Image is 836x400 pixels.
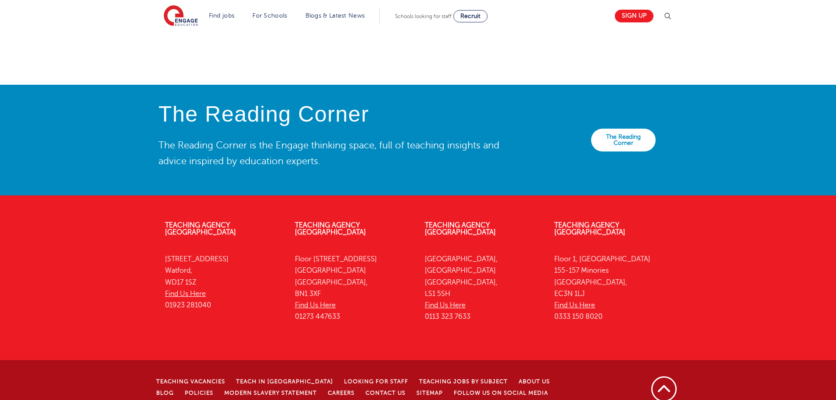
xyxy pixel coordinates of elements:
[328,390,355,396] a: Careers
[165,253,282,311] p: [STREET_ADDRESS] Watford, WD17 1SZ 01923 281040
[224,390,317,396] a: Modern Slavery Statement
[295,253,412,323] p: Floor [STREET_ADDRESS] [GEOGRAPHIC_DATA] [GEOGRAPHIC_DATA], BN1 3XF 01273 447633
[416,390,443,396] a: Sitemap
[460,13,481,19] span: Recruit
[519,378,550,385] a: About Us
[164,5,198,27] img: Engage Education
[453,10,488,22] a: Recruit
[158,137,506,169] p: The Reading Corner is the Engage thinking space, full of teaching insights and advice inspired by...
[344,378,408,385] a: Looking for staff
[366,390,405,396] a: Contact Us
[165,290,206,298] a: Find Us Here
[209,12,235,19] a: Find jobs
[305,12,365,19] a: Blogs & Latest News
[395,13,452,19] span: Schools looking for staff
[425,221,496,236] a: Teaching Agency [GEOGRAPHIC_DATA]
[156,378,225,385] a: Teaching Vacancies
[158,102,506,126] h4: The Reading Corner
[425,253,542,323] p: [GEOGRAPHIC_DATA], [GEOGRAPHIC_DATA] [GEOGRAPHIC_DATA], LS1 5SH 0113 323 7633
[252,12,287,19] a: For Schools
[295,221,366,236] a: Teaching Agency [GEOGRAPHIC_DATA]
[156,390,174,396] a: Blog
[615,10,653,22] a: Sign up
[165,221,236,236] a: Teaching Agency [GEOGRAPHIC_DATA]
[425,301,466,309] a: Find Us Here
[554,221,625,236] a: Teaching Agency [GEOGRAPHIC_DATA]
[419,378,508,385] a: Teaching jobs by subject
[591,129,656,151] a: The Reading Corner
[554,253,671,323] p: Floor 1, [GEOGRAPHIC_DATA] 155-157 Minories [GEOGRAPHIC_DATA], EC3N 1LJ 0333 150 8020
[160,25,192,32] a: Merton(30)
[554,301,595,309] a: Find Us Here
[295,301,336,309] a: Find Us Here
[454,390,548,396] a: Follow us on Social Media
[185,390,213,396] a: Policies
[236,378,333,385] a: Teach in [GEOGRAPHIC_DATA]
